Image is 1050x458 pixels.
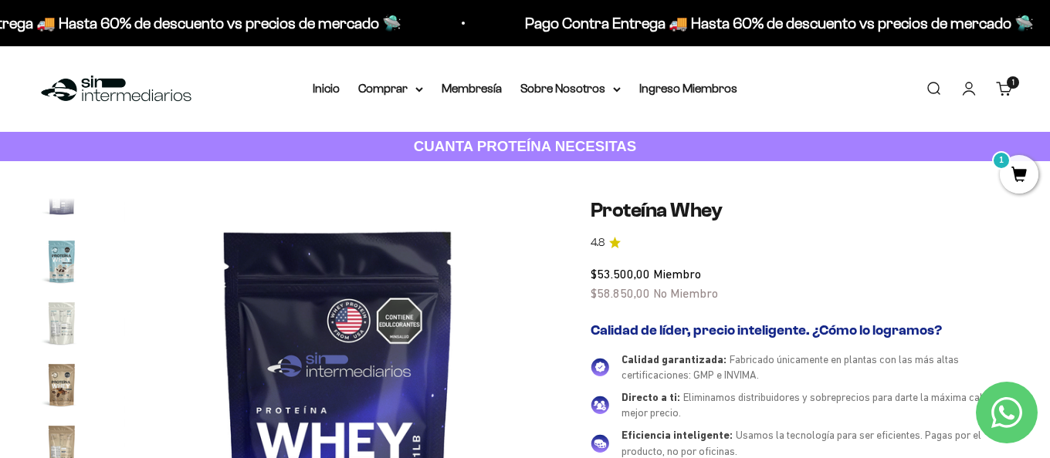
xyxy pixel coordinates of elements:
span: Eliminamos distribuidores y sobreprecios para darte la máxima calidad al mejor precio. [622,391,1012,419]
button: Ir al artículo 14 [37,237,86,291]
a: Inicio [313,82,340,95]
mark: 1 [992,151,1011,170]
button: Ir al artículo 15 [37,298,86,352]
span: $58.850,00 [591,286,650,300]
span: No Miembro [653,286,718,300]
button: Ir al artículo 16 [37,360,86,414]
span: Miembro [653,267,701,281]
summary: Sobre Nosotros [520,79,621,99]
a: 4.84.8 de 5.0 estrellas [591,234,1013,251]
span: 4.8 [591,234,605,251]
a: Ingreso Miembros [639,82,737,95]
h1: Proteína Whey [591,198,1013,222]
img: Calidad garantizada [591,358,609,376]
img: Proteína Whey [37,360,86,409]
img: Proteína Whey [37,298,86,348]
button: Ir al artículo 13 [37,175,86,229]
h2: Calidad de líder, precio inteligente. ¿Cómo lo logramos? [591,322,1013,339]
img: Proteína Whey [37,237,86,286]
span: Fabricado únicamente en plantas con las más altas certificaciones: GMP e INVIMA. [622,353,959,382]
img: Eficiencia inteligente [591,434,609,453]
span: $53.500,00 [591,267,650,281]
span: Usamos la tecnología para ser eficientes. Pagas por el producto, no por oficinas. [622,429,981,457]
summary: Comprar [358,79,423,99]
span: 1 [1012,79,1014,86]
span: Directo a ti: [622,391,680,403]
a: 1 [1000,167,1038,184]
a: Membresía [442,82,502,95]
span: Eficiencia inteligente: [622,429,733,441]
img: Proteína Whey [37,175,86,224]
strong: CUANTA PROTEÍNA NECESITAS [414,138,637,154]
span: Calidad garantizada: [622,353,727,365]
p: Pago Contra Entrega 🚚 Hasta 60% de descuento vs precios de mercado 🛸 [524,11,1033,35]
img: Directo a ti [591,396,609,414]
